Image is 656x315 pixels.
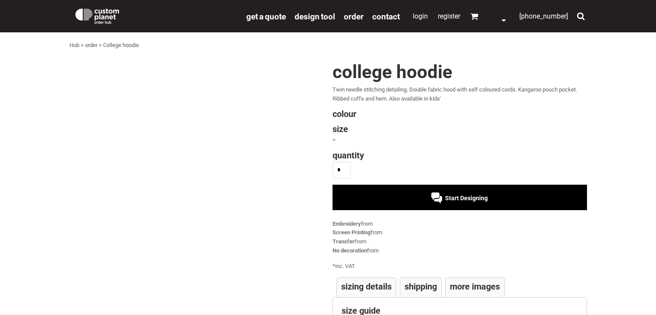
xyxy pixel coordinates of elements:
[450,282,500,291] h4: More Images
[333,220,587,229] div: from
[85,42,97,48] a: order
[333,135,587,145] div: >
[333,238,355,245] a: Transfer
[81,41,84,50] div: >
[69,2,242,28] a: Custom Planet
[333,237,587,246] div: from
[333,63,587,81] h1: College hoodie
[333,229,370,236] a: Screen Printing
[246,12,286,22] span: get a quote
[342,306,578,315] h4: Size Guide
[438,12,460,20] a: Register
[69,42,79,48] a: Hub
[333,228,587,237] div: from
[333,110,587,118] h4: Colour
[333,246,587,255] div: from
[295,11,335,21] a: design tool
[333,247,367,254] a: No decoration
[333,125,587,133] h4: Size
[246,11,286,21] a: get a quote
[405,282,437,291] h4: Shipping
[344,12,364,22] span: order
[295,12,335,22] span: design tool
[333,220,361,227] a: Embroidery
[445,195,488,202] span: Start Designing
[372,11,400,21] a: Contact
[341,282,392,291] h4: Sizing Details
[333,85,587,104] p: Twin needle stitching detailing. Double fabric hood with self coloured cords. Kangaroo pouch pock...
[344,11,364,21] a: order
[333,151,587,160] h4: Quantity
[99,41,102,50] div: >
[74,6,121,24] img: Custom Planet
[103,41,139,50] div: College hoodie
[372,12,400,22] span: Contact
[519,12,568,20] span: [PHONE_NUMBER]
[413,12,428,20] a: Login
[333,262,587,271] div: inc. VAT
